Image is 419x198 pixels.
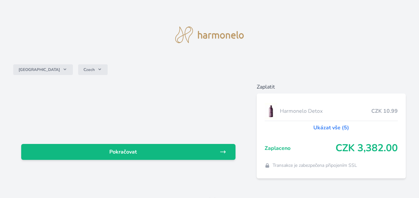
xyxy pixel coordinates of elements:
[336,142,398,154] span: CZK 3,382.00
[13,64,73,75] button: [GEOGRAPHIC_DATA]
[21,144,236,160] a: Pokračovat
[265,144,336,152] span: Zaplaceno
[175,27,244,43] img: logo.svg
[265,103,277,119] img: DETOX_se_stinem_x-lo.jpg
[313,124,349,132] a: Ukázat vše (5)
[19,67,60,72] span: [GEOGRAPHIC_DATA]
[78,64,108,75] button: Czech
[273,162,357,169] span: Transakce je zabezpečena připojením SSL
[83,67,95,72] span: Czech
[280,107,371,115] span: Harmonelo Detox
[257,83,406,91] h6: Zaplatit
[26,148,220,156] span: Pokračovat
[371,107,398,115] span: CZK 10.99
